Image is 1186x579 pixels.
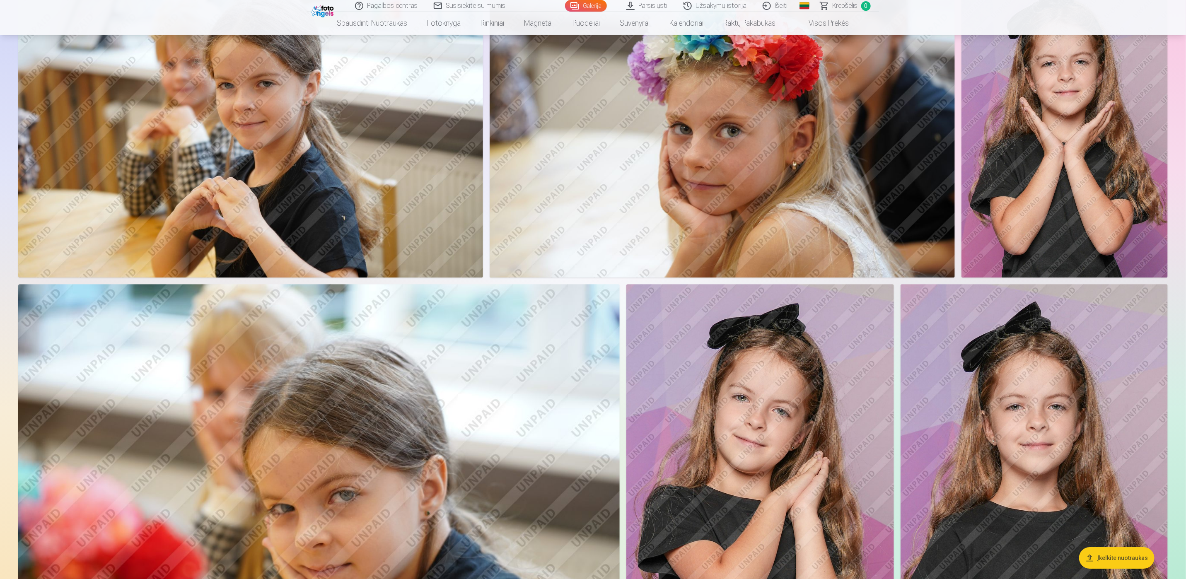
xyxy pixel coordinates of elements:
[418,12,471,35] a: Fotoknyga
[714,12,786,35] a: Raktų pakabukas
[1079,548,1155,569] button: Įkelkite nuotraukas
[514,12,563,35] a: Magnetai
[563,12,610,35] a: Puodeliai
[660,12,714,35] a: Kalendoriai
[610,12,660,35] a: Suvenyrai
[311,3,336,17] img: /fa2
[327,12,418,35] a: Spausdinti nuotraukas
[471,12,514,35] a: Rinkiniai
[833,1,858,11] span: Krepšelis
[861,1,871,11] span: 0
[786,12,859,35] a: Visos prekės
